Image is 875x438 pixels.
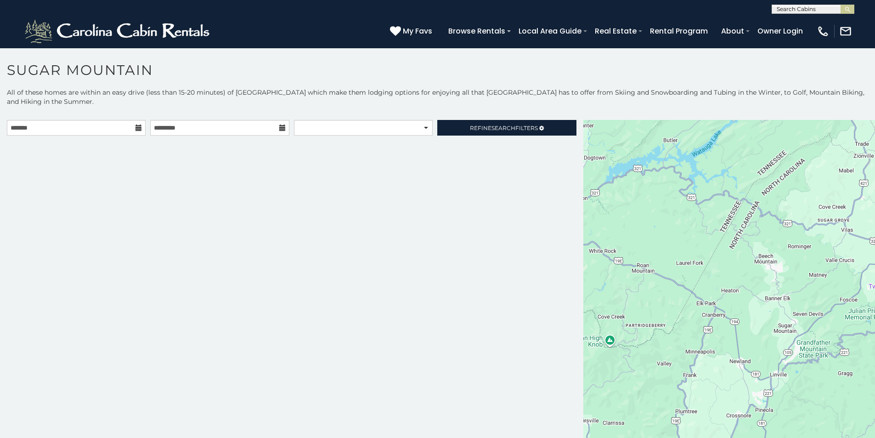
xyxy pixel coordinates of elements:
span: My Favs [403,25,432,37]
span: Refine Filters [470,125,538,131]
a: RefineSearchFilters [437,120,576,136]
a: Browse Rentals [444,23,510,39]
a: My Favs [390,25,435,37]
span: Search [491,125,515,131]
a: About [717,23,749,39]
a: Owner Login [753,23,807,39]
img: mail-regular-white.png [839,25,852,38]
img: phone-regular-white.png [817,25,830,38]
a: Local Area Guide [514,23,586,39]
a: Real Estate [590,23,641,39]
a: Rental Program [645,23,712,39]
img: White-1-2.png [23,17,214,45]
